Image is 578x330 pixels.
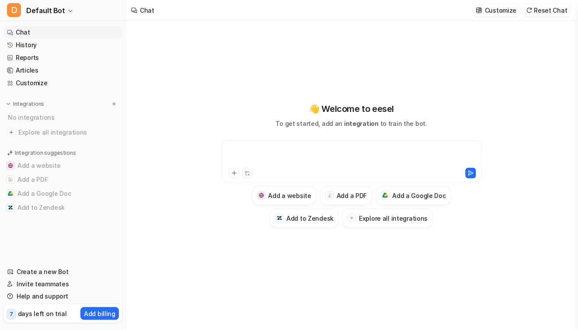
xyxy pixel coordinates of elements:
h3: Add a PDF [337,191,367,200]
p: Customize [485,6,516,15]
p: Integrations [13,101,44,108]
a: Customize [3,77,122,89]
a: Explore all integrations [3,126,122,139]
a: Invite teammates [3,278,122,290]
img: Add a website [259,193,265,198]
img: reset [526,7,533,14]
span: D [7,3,21,17]
img: Add a PDF [327,193,333,198]
p: 7 [10,310,13,318]
img: Add to Zendesk [277,215,282,221]
p: 👋 Welcome to eesel [309,102,394,115]
div: No integrations [5,110,122,125]
p: days left on trial [18,309,67,318]
span: integration [344,120,379,127]
img: explore all integrations [7,128,16,137]
h3: Add a Google Doc [393,191,446,200]
img: menu_add.svg [111,101,117,107]
h3: Add a website [268,191,311,200]
button: Reset Chat [524,4,571,17]
button: Add a PDFAdd a PDF [320,186,372,205]
a: Help and support [3,290,122,302]
p: Add billing [84,309,115,318]
img: Add a Google Doc [383,193,388,198]
button: Customize [474,4,520,17]
a: Reports [3,52,122,64]
img: expand menu [5,101,11,107]
a: Create a new Bot [3,266,122,278]
button: Integrations [3,100,47,108]
p: Integration suggestions [15,149,76,157]
button: Add a PDFAdd a PDF [3,173,122,187]
a: Chat [3,26,122,38]
button: Add a Google DocAdd a Google Doc [376,186,452,205]
img: Add a Google Doc [8,191,13,196]
h3: Explore all integrations [359,214,428,223]
img: Add to Zendesk [8,205,13,210]
button: Add billing [80,307,119,320]
span: Default Bot [26,4,65,17]
img: Add a PDF [8,177,13,182]
img: Add a website [8,163,13,168]
h3: Add to Zendesk [286,214,334,223]
button: Add to ZendeskAdd to Zendesk [270,208,339,228]
img: customize [476,7,482,14]
button: Add to ZendeskAdd to Zendesk [3,201,122,215]
div: Chat [140,6,154,15]
button: Add a websiteAdd a website [252,186,317,205]
a: Articles [3,64,122,76]
button: Explore all integrations [342,208,433,228]
button: Add a Google DocAdd a Google Doc [3,187,122,201]
span: Explore all integrations [18,125,118,139]
p: To get started, add an to train the bot. [276,119,427,128]
a: History [3,39,122,51]
button: Add a websiteAdd a website [3,159,122,173]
